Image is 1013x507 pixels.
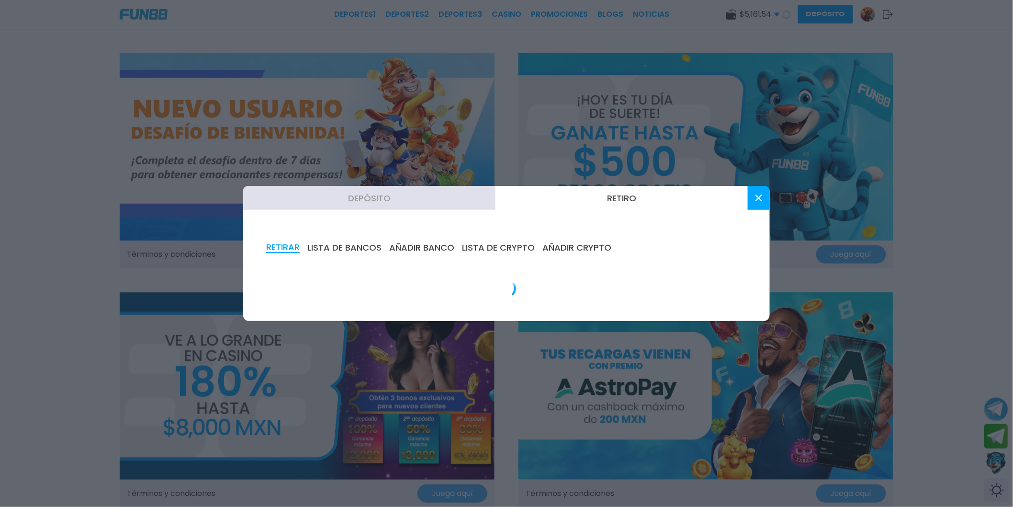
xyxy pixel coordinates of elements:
[307,242,382,253] button: LISTA DE BANCOS
[462,242,535,253] button: LISTA DE CRYPTO
[542,242,611,253] button: AÑADIR CRYPTO
[266,242,300,253] button: RETIRAR
[243,186,495,210] button: Depósito
[495,186,748,210] button: Retiro
[389,242,454,253] button: AÑADIR BANCO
